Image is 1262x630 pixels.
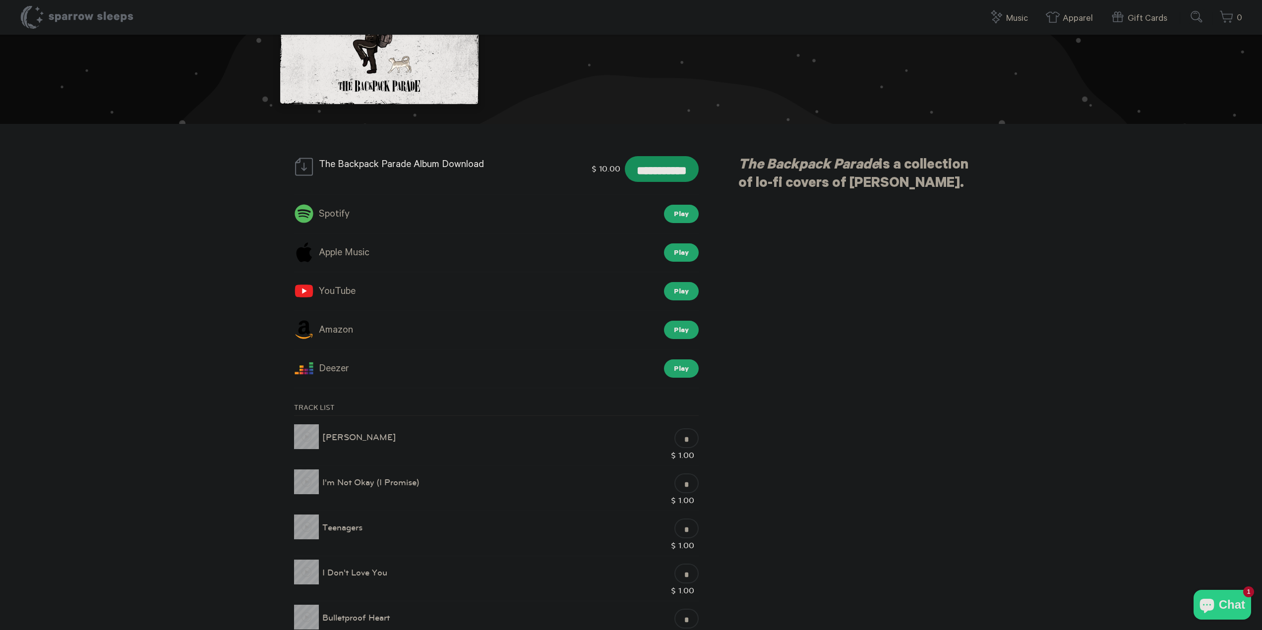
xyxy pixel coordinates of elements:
[666,493,699,508] div: $ 1.00
[1045,8,1098,29] a: Apparel
[1191,590,1254,622] inbox-online-store-chat: Shopify online store chat
[294,403,699,416] div: Track List
[294,321,353,339] a: Amazon
[738,158,879,174] em: The Backpack Parade
[295,475,421,501] a: I'm Not Okay (I Promise)
[664,359,699,378] a: Play
[294,205,350,223] a: Spotify
[666,538,699,553] div: $ 1.00
[664,243,699,262] a: Play
[1110,8,1172,29] a: Gift Cards
[1219,7,1242,29] a: 0
[590,160,622,178] div: $ 10.00
[295,430,397,456] a: [PERSON_NAME]
[666,448,699,463] div: $ 1.00
[20,5,134,30] h1: Sparrow Sleeps
[295,520,363,546] a: Teenagers
[294,244,369,262] a: Apple Music
[294,283,356,300] a: YouTube
[989,8,1033,29] a: Music
[294,156,503,177] div: The Backpack Parade Album Download
[295,566,388,591] a: I Don't Love You
[664,282,699,300] a: Play
[1187,7,1207,27] input: Submit
[294,360,349,378] a: Deezer
[664,205,699,223] a: Play
[666,583,699,598] div: $ 1.00
[738,158,968,192] span: is a collection of lo-fi covers of [PERSON_NAME].
[664,321,699,339] a: Play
